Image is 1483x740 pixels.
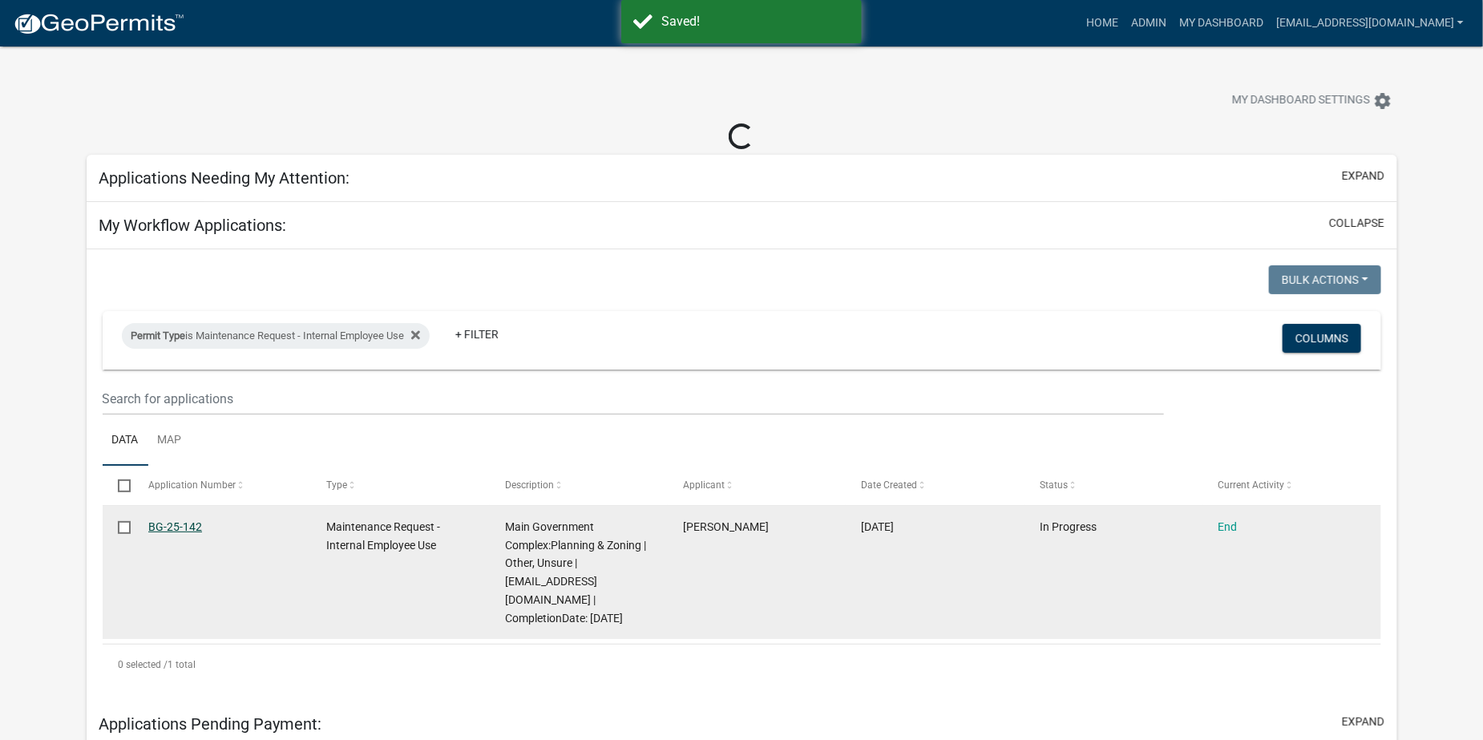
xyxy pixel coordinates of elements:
button: Bulk Actions [1269,265,1381,294]
span: My Dashboard Settings [1232,91,1370,111]
datatable-header-cell: Description [490,466,668,504]
span: Maintenance Request - Internal Employee Use [326,520,440,552]
span: Applicant [683,479,725,491]
datatable-header-cell: Status [1024,466,1202,504]
datatable-header-cell: Type [311,466,489,504]
i: settings [1373,91,1392,111]
span: 0 selected / [118,659,168,670]
span: Type [326,479,347,491]
div: 1 total [103,645,1381,685]
a: + Filter [442,320,511,349]
span: Application Number [148,479,236,491]
span: Melissa Payne [683,520,769,533]
datatable-header-cell: Current Activity [1202,466,1380,504]
a: Home [1080,8,1125,38]
input: Search for applications [103,382,1164,415]
span: Current Activity [1218,479,1284,491]
a: [EMAIL_ADDRESS][DOMAIN_NAME] [1270,8,1470,38]
h5: Applications Pending Payment: [99,714,322,734]
span: In Progress [1040,520,1097,533]
div: collapse [87,249,1397,700]
span: Permit Type [131,330,186,342]
datatable-header-cell: Applicant [668,466,846,504]
a: End [1218,520,1237,533]
div: Saved! [661,12,850,31]
h5: My Workflow Applications: [99,216,287,235]
button: Columns [1283,324,1361,353]
a: My Dashboard [1173,8,1270,38]
datatable-header-cell: Date Created [846,466,1024,504]
datatable-header-cell: Select [103,466,133,504]
span: Date Created [862,479,918,491]
h5: Applications Needing My Attention: [99,168,350,188]
button: expand [1342,714,1384,730]
div: is Maintenance Request - Internal Employee Use [122,323,430,349]
span: Description [505,479,554,491]
a: Data [103,415,148,467]
a: BG-25-142 [148,520,202,533]
datatable-header-cell: Application Number [133,466,311,504]
button: My Dashboard Settingssettings [1219,85,1405,116]
a: Map [148,415,192,467]
button: expand [1342,168,1384,184]
a: Admin [1125,8,1173,38]
button: collapse [1329,215,1384,232]
span: Status [1040,479,1068,491]
span: 10/14/2025 [862,520,895,533]
span: Main Government Complex:Planning & Zoning | Other, Unsure | cstephen@madisonco.us | CompletionDat... [505,520,646,625]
